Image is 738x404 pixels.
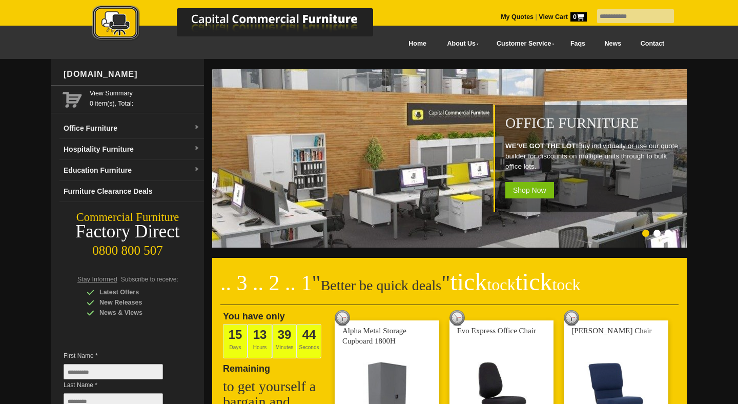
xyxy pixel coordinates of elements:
span: tick tick [450,268,580,295]
span: Hours [248,324,272,358]
a: Contact [631,32,674,55]
span: First Name * [64,351,178,361]
span: 44 [302,328,316,341]
li: Page dot 2 [653,230,661,237]
img: tick tock deal clock [449,310,465,326]
li: Page dot 1 [642,230,649,237]
div: Factory Direct [51,225,204,239]
img: tick tock deal clock [564,310,579,326]
strong: WE'VE GOT THE LOT! [505,142,578,150]
div: News & Views [87,308,184,318]
a: Hospitality Furnituredropdown [59,139,204,160]
span: tock [487,275,515,294]
a: About Us [436,32,485,55]
a: News [595,32,631,55]
span: " [312,271,321,295]
span: 15 [229,328,242,341]
a: Education Furnituredropdown [59,160,204,181]
a: Furniture Clearance Deals [59,181,204,202]
div: 0800 800 507 [51,238,204,258]
strong: View Cart [539,13,587,21]
a: My Quotes [501,13,534,21]
div: Commercial Furniture [51,210,204,225]
span: Days [223,324,248,358]
img: Office Furniture [212,69,689,248]
div: [DOMAIN_NAME] [59,59,204,90]
span: Minutes [272,324,297,358]
span: .. 3 .. 2 .. 1 [220,271,312,295]
span: Seconds [297,324,321,358]
span: You have only [223,311,285,321]
span: Last Name * [64,380,178,390]
p: Buy individually or use our quote builder for discounts on multiple units through to bulk office ... [505,141,682,172]
h1: Office Furniture [505,115,682,131]
h2: Better be quick deals [220,274,679,305]
img: dropdown [194,167,200,173]
img: tick tock deal clock [335,310,350,326]
img: dropdown [194,125,200,131]
a: Office Furniture WE'VE GOT THE LOT!Buy individually or use our quote builder for discounts on mul... [212,242,689,249]
div: Latest Offers [87,287,184,297]
span: tock [552,275,580,294]
a: Customer Service [485,32,561,55]
a: Office Furnituredropdown [59,118,204,139]
span: " [441,271,580,295]
a: View Cart0 [537,13,587,21]
img: dropdown [194,146,200,152]
span: 13 [253,328,267,341]
input: First Name * [64,364,163,379]
span: 0 item(s), Total: [90,88,200,107]
a: Capital Commercial Furniture Logo [64,5,423,46]
span: 0 [570,12,587,22]
span: 39 [278,328,292,341]
span: Remaining [223,359,270,374]
img: Capital Commercial Furniture Logo [64,5,423,43]
li: Page dot 3 [665,230,672,237]
div: New Releases [87,297,184,308]
a: Faqs [561,32,595,55]
span: Stay Informed [77,276,117,283]
span: Subscribe to receive: [121,276,178,283]
a: View Summary [90,88,200,98]
span: Shop Now [505,182,554,198]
